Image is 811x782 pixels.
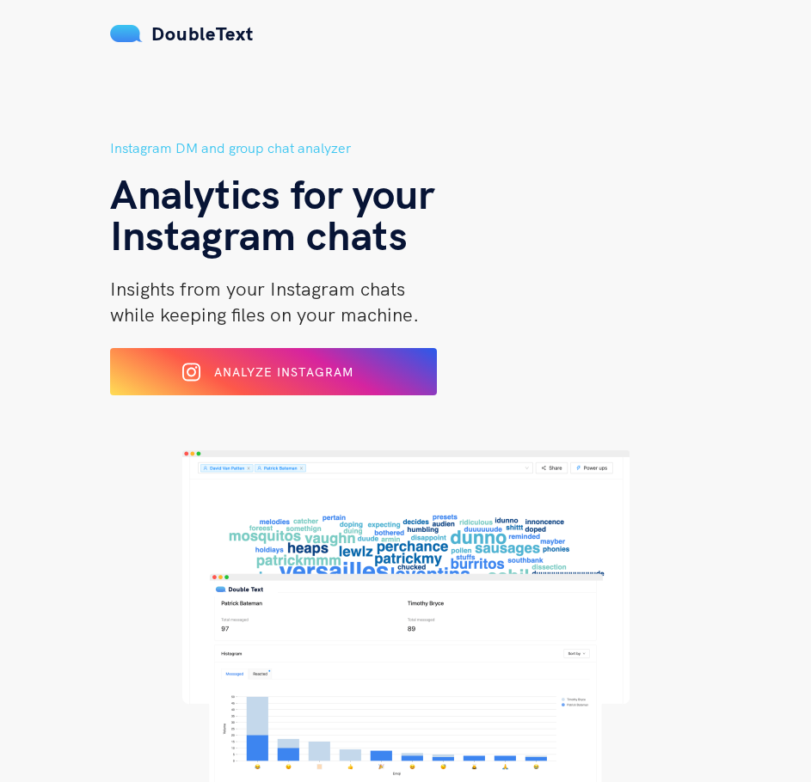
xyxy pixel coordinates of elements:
span: DoubleText [151,21,254,46]
a: Analyze Instagram [110,370,437,386]
span: while keeping files on your machine. [110,302,419,327]
span: Analyze Instagram [214,364,353,380]
h5: Instagram DM and group chat analyzer [110,137,702,159]
span: Instagram chats [110,209,408,260]
img: mS3x8y1f88AAAAABJRU5ErkJggg== [110,25,143,42]
span: Analytics for your [110,168,434,219]
span: Insights from your Instagram chats [110,277,405,301]
a: DoubleText [110,21,254,46]
button: Analyze Instagram [110,348,437,395]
